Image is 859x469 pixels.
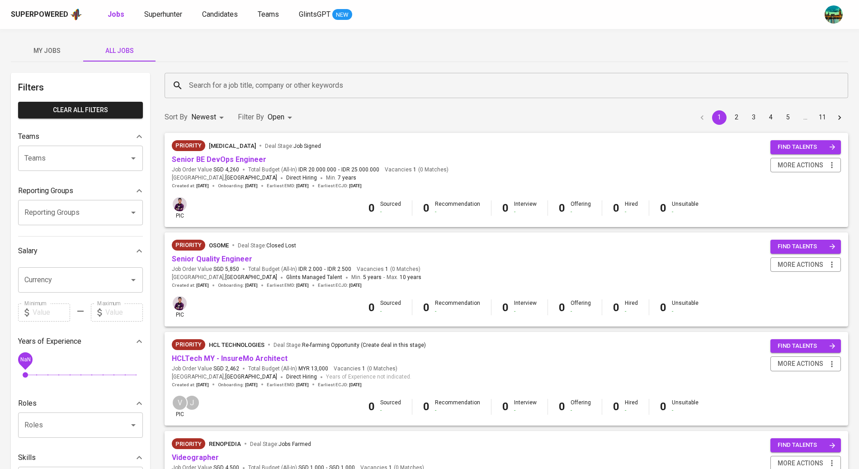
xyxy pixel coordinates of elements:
b: 0 [613,301,619,314]
span: more actions [778,458,823,469]
a: Superpoweredapp logo [11,8,82,21]
span: Created at : [172,282,209,289]
span: Min. [326,175,356,181]
span: [DATE] [196,183,209,189]
button: Go to next page [832,110,847,125]
div: pic [172,295,188,319]
span: Created at : [172,382,209,388]
div: Sourced [380,399,401,414]
p: Skills [18,452,36,463]
span: Priority [172,141,205,150]
span: [DATE] [196,382,209,388]
a: HCLTech MY - InsureMo Architect [172,354,288,363]
span: Deal Stage : [250,441,311,447]
a: Teams [258,9,281,20]
button: Go to page 11 [815,110,830,125]
span: [DATE] [245,183,258,189]
b: 0 [660,301,666,314]
b: 0 [502,202,509,214]
span: HCL Technologies [209,341,264,348]
div: - [672,308,699,315]
span: Priority [172,440,205,449]
div: Open [268,109,295,126]
p: Reporting Groups [18,185,73,196]
span: Glints Managed Talent [286,274,342,280]
div: - [625,208,638,216]
span: Jobs Farmed [278,441,311,447]
span: 1 [361,365,365,373]
div: Interview [514,299,537,315]
a: Videographer [172,453,219,462]
span: Earliest ECJD : [318,382,362,388]
div: Recommendation [435,299,480,315]
div: Recommendation [435,399,480,414]
span: SGD 2,462 [213,365,239,373]
span: Direct Hiring [286,374,317,380]
div: Newest [191,109,227,126]
div: J [184,395,200,411]
span: Job Order Value [172,365,239,373]
b: 0 [660,202,666,214]
span: Open [268,113,284,121]
span: find talents [778,242,835,252]
span: Max. [387,274,421,280]
span: [GEOGRAPHIC_DATA] , [172,373,277,382]
button: Go to page 3 [746,110,761,125]
img: app logo [70,8,82,21]
a: Senior Quality Engineer [172,255,252,263]
b: 0 [559,202,565,214]
div: Interview [514,399,537,414]
img: erwin@glints.com [173,197,187,211]
span: [DATE] [349,183,362,189]
div: Offering [571,299,591,315]
div: pic [172,395,188,418]
span: MYR 13,000 [298,365,328,373]
span: Teams [258,10,279,19]
div: - [380,308,401,315]
button: page 1 [712,110,727,125]
span: My Jobs [16,45,78,57]
span: more actions [778,358,823,370]
div: New Job received from Demand Team [172,438,205,449]
div: New Job received from Demand Team [172,140,205,151]
span: Vacancies ( 0 Matches ) [357,265,420,273]
b: 0 [423,202,429,214]
span: Onboarding : [218,382,258,388]
span: [DATE] [349,282,362,289]
span: Vacancies ( 0 Matches ) [385,166,448,174]
button: Go to page 2 [729,110,744,125]
span: [MEDICAL_DATA] [209,142,256,149]
b: 0 [368,400,375,413]
span: SGD 4,260 [213,166,239,174]
div: Recommendation [435,200,480,216]
div: Sourced [380,200,401,216]
b: 0 [613,400,619,413]
span: [DATE] [245,282,258,289]
span: [GEOGRAPHIC_DATA] [225,273,277,282]
button: Open [127,152,140,165]
p: Filter By [238,112,264,123]
div: - [625,407,638,414]
span: GlintsGPT [299,10,330,19]
span: Job Order Value [172,265,239,273]
div: Teams [18,128,143,146]
span: renopedia [209,441,241,447]
div: Hired [625,299,638,315]
span: 7 years [338,175,356,181]
a: Superhunter [144,9,184,20]
span: [DATE] [296,382,309,388]
b: 0 [502,301,509,314]
div: - [514,407,537,414]
span: - [383,273,385,282]
button: Clear All filters [18,102,143,118]
span: find talents [778,142,835,152]
span: [GEOGRAPHIC_DATA] [225,174,277,183]
span: NEW [332,10,352,19]
span: Years of Experience not indicated. [326,373,411,382]
input: Value [105,303,143,322]
b: 0 [559,301,565,314]
span: IDR 20.000.000 [298,166,336,174]
span: IDR 2.500 [327,265,351,273]
button: find talents [770,438,841,452]
span: Osome [209,242,229,249]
